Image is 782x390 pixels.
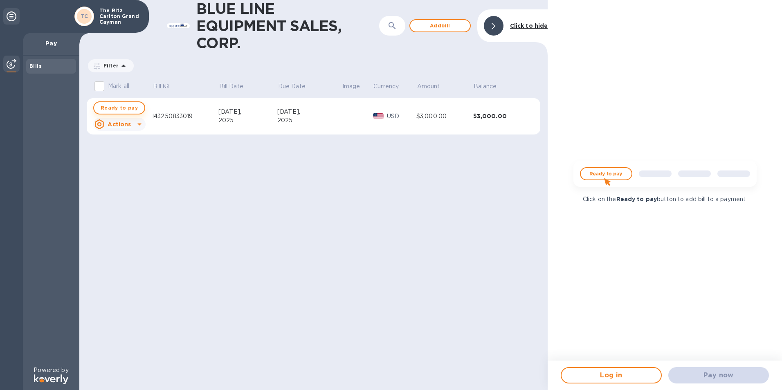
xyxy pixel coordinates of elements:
[219,82,243,91] p: Bill Date
[561,367,661,383] button: Log in
[218,108,277,116] div: [DATE],
[218,116,277,125] div: 2025
[583,195,747,204] p: Click on the button to add bill to a payment.
[278,82,316,91] span: Due Date
[34,366,68,374] p: Powered by
[93,101,145,114] button: Ready to pay
[473,112,530,120] div: $3,000.00
[616,196,657,202] b: Ready to pay
[417,21,463,31] span: Add bill
[373,113,384,119] img: USD
[34,374,68,384] img: Logo
[416,112,473,121] div: $3,000.00
[278,82,306,91] p: Due Date
[277,116,342,125] div: 2025
[108,82,129,90] p: Mark all
[409,19,471,32] button: Addbill
[277,108,342,116] div: [DATE],
[342,82,360,91] p: Image
[417,82,451,91] span: Amount
[152,112,218,121] div: I43250833019
[568,370,654,380] span: Log in
[153,82,170,91] p: Bill №
[474,82,497,91] p: Balance
[219,82,254,91] span: Bill Date
[387,112,416,121] p: USD
[99,8,140,25] p: The Ritz Carlton Grand Cayman
[417,82,440,91] p: Amount
[81,13,88,19] b: TC
[373,82,399,91] p: Currency
[29,63,42,69] b: Bills
[101,103,138,113] span: Ready to pay
[29,39,73,47] p: Pay
[100,62,119,69] p: Filter
[153,82,180,91] span: Bill №
[510,22,548,29] b: Click to hide
[474,82,507,91] span: Balance
[108,121,131,128] u: Actions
